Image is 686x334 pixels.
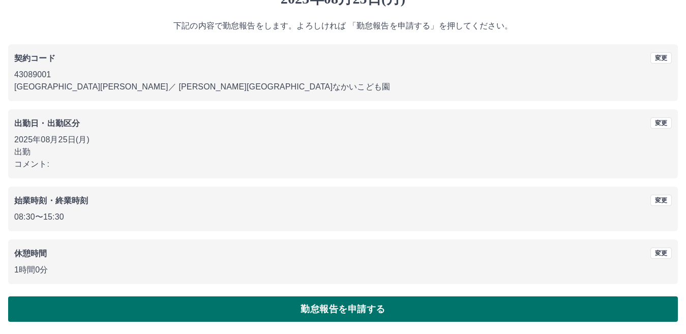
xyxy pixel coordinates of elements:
b: 契約コード [14,54,55,63]
button: 変更 [650,195,672,206]
b: 出勤日・出勤区分 [14,119,80,128]
b: 休憩時間 [14,249,47,258]
p: 2025年08月25日(月) [14,134,672,146]
p: [GEOGRAPHIC_DATA][PERSON_NAME] ／ [PERSON_NAME][GEOGRAPHIC_DATA]なかいこども園 [14,81,672,93]
p: 出勤 [14,146,672,158]
p: コメント: [14,158,672,170]
b: 始業時刻・終業時刻 [14,196,88,205]
button: 勤怠報告を申請する [8,296,678,322]
p: 1時間0分 [14,264,672,276]
button: 変更 [650,117,672,129]
p: 43089001 [14,69,672,81]
button: 変更 [650,52,672,64]
p: 下記の内容で勤怠報告をします。よろしければ 「勤怠報告を申請する」を押してください。 [8,20,678,32]
p: 08:30 〜 15:30 [14,211,672,223]
button: 変更 [650,248,672,259]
